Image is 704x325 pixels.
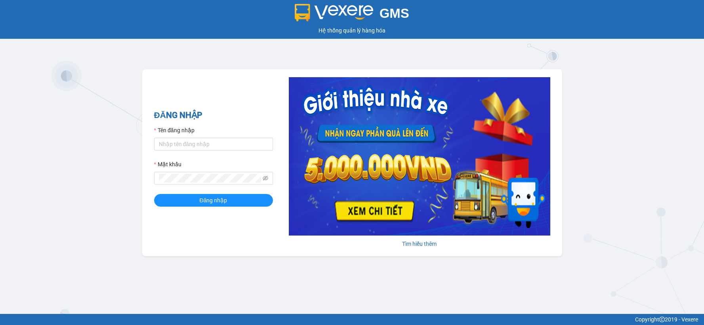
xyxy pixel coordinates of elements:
[154,138,273,150] input: Tên đăng nhập
[159,174,261,182] input: Mật khẩu
[2,26,702,35] div: Hệ thống quản lý hàng hóa
[6,315,698,324] div: Copyright 2019 - Vexere
[200,196,227,205] span: Đăng nhập
[289,77,550,236] img: banner-0
[295,4,373,21] img: logo 2
[154,109,273,122] h2: ĐĂNG NHẬP
[659,317,665,322] span: copyright
[295,12,409,18] a: GMS
[380,6,409,21] span: GMS
[154,194,273,207] button: Đăng nhập
[154,126,195,135] label: Tên đăng nhập
[154,160,181,169] label: Mật khẩu
[263,175,268,181] span: eye-invisible
[289,239,550,248] div: Tìm hiểu thêm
